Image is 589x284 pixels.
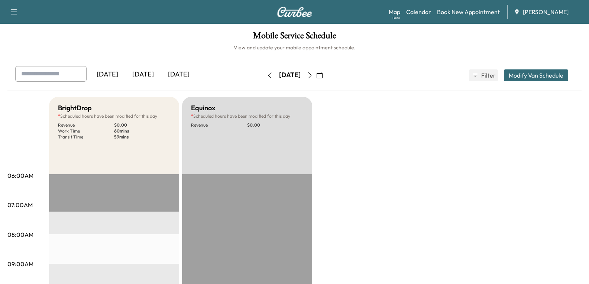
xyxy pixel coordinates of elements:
button: Modify Van Schedule [504,69,568,81]
img: Curbee Logo [277,7,313,17]
p: $ 0.00 [114,122,170,128]
a: MapBeta [389,7,400,16]
p: 59 mins [114,134,170,140]
p: $ 0.00 [247,122,303,128]
h5: Equinox [191,103,215,113]
a: Book New Appointment [437,7,500,16]
p: 08:00AM [7,230,33,239]
p: 06:00AM [7,171,33,180]
p: 07:00AM [7,200,33,209]
p: Scheduled hours have been modified for this day [58,113,170,119]
p: 09:00AM [7,259,33,268]
div: [DATE] [90,66,125,83]
p: Revenue [58,122,114,128]
span: [PERSON_NAME] [523,7,569,16]
div: [DATE] [279,71,301,80]
div: Beta [392,15,400,21]
h5: BrightDrop [58,103,92,113]
p: 60 mins [114,128,170,134]
p: Revenue [191,122,247,128]
p: Work Time [58,128,114,134]
div: [DATE] [161,66,197,83]
button: Filter [469,69,498,81]
p: Scheduled hours have been modified for this day [191,113,303,119]
h1: Mobile Service Schedule [7,31,582,44]
div: [DATE] [125,66,161,83]
a: Calendar [406,7,431,16]
p: Transit Time [58,134,114,140]
span: Filter [481,71,495,80]
h6: View and update your mobile appointment schedule. [7,44,582,51]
